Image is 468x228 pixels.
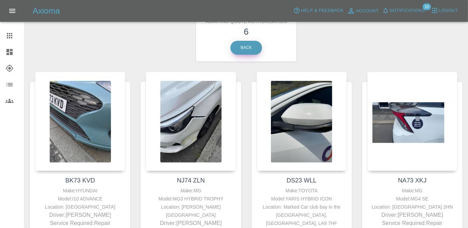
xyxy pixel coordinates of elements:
span: Logout [439,7,458,15]
div: Location: [PERSON_NAME][GEOGRAPHIC_DATA] [147,203,234,219]
p: Driver: [PERSON_NAME] [37,211,124,219]
span: Help & Feedback [301,7,343,15]
a: DS23 WLL [287,177,317,184]
div: Make: TOYOTA [258,187,345,195]
h5: Axioma [33,5,60,16]
p: Service Required: Repair [37,219,124,227]
div: Model: YARIS HYBRID ICON [258,195,345,203]
button: Logout [430,5,460,16]
div: Model: MG3 HYBRID TROPHY [147,195,234,203]
p: Driver: [PERSON_NAME] [369,211,456,219]
div: Location: [GEOGRAPHIC_DATA] 2HN [369,203,456,211]
button: Open drawer [4,3,20,19]
p: Service Required: Repair [369,219,456,227]
a: NA73 XKJ [398,177,426,184]
div: Model: MG4 SE [369,195,456,203]
div: Location: Marked Car club bay in the [GEOGRAPHIC_DATA], [GEOGRAPHIC_DATA], LA9 7HF [258,203,345,227]
a: BK73 KVD [65,177,95,184]
button: Notifications [381,5,427,16]
span: 10 [422,3,431,10]
div: Location: [GEOGRAPHIC_DATA] [37,203,124,211]
div: Make: MG [369,187,456,195]
span: Notifications [390,7,425,15]
div: Model: I10 ADVANCE [37,195,124,203]
div: Make: HYUNDAI [37,187,124,195]
a: Back [230,41,262,55]
h3: 6 [201,25,291,38]
div: Make: MG [147,187,234,195]
a: Account [345,5,381,16]
button: Help & Feedback [292,5,345,16]
span: Account [356,7,379,15]
p: Driver: [PERSON_NAME] [147,219,234,227]
a: NJ74 ZLN [177,177,205,184]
